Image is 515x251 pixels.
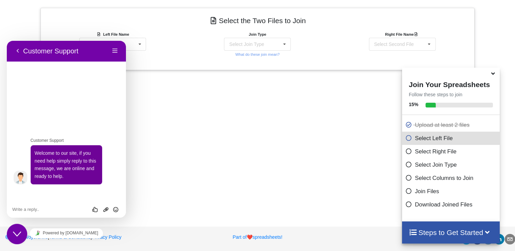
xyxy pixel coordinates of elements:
h4: Steps to Get Started [409,228,493,237]
p: Select Join Type [405,161,498,169]
button: Insert emoji [104,165,114,172]
a: Part ofheartspreadsheets! [232,234,282,240]
p: Join Files [405,187,498,196]
iframe: chat widget [7,41,126,218]
p: Customer Support [24,97,112,103]
div: Select Join Type [229,42,264,47]
b: Join Type [249,32,266,36]
p: Select Columns to Join [405,174,498,182]
b: Right File Name [385,32,419,36]
b: 15 % [409,102,418,107]
span: heart [247,234,253,240]
span: Welcome to our site, if you need help simply reply to this message, we are online and ready to help. [28,110,90,138]
p: | | [5,234,168,240]
p: Select Right File [405,147,498,156]
iframe: chat widget [7,225,126,241]
div: Select Second File [374,42,414,47]
small: What do these join mean? [235,52,279,56]
img: Agent profile image [7,130,20,144]
p: Select Left File [405,134,498,143]
p: Follow these steps to join [402,91,500,98]
a: 2025Woyera Inc [5,234,48,240]
h4: Select the Two Files to Join [46,13,470,28]
div: Group of buttons [84,165,114,172]
p: Upload at least 2 files [405,121,498,129]
button: Upload File [94,165,104,172]
div: Rate this chat [84,165,94,172]
b: Left File Name [103,32,129,36]
iframe: chat widget [7,224,29,244]
p: Download Joined Files [405,200,498,209]
h4: Join Your Spreadsheets [402,79,500,89]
